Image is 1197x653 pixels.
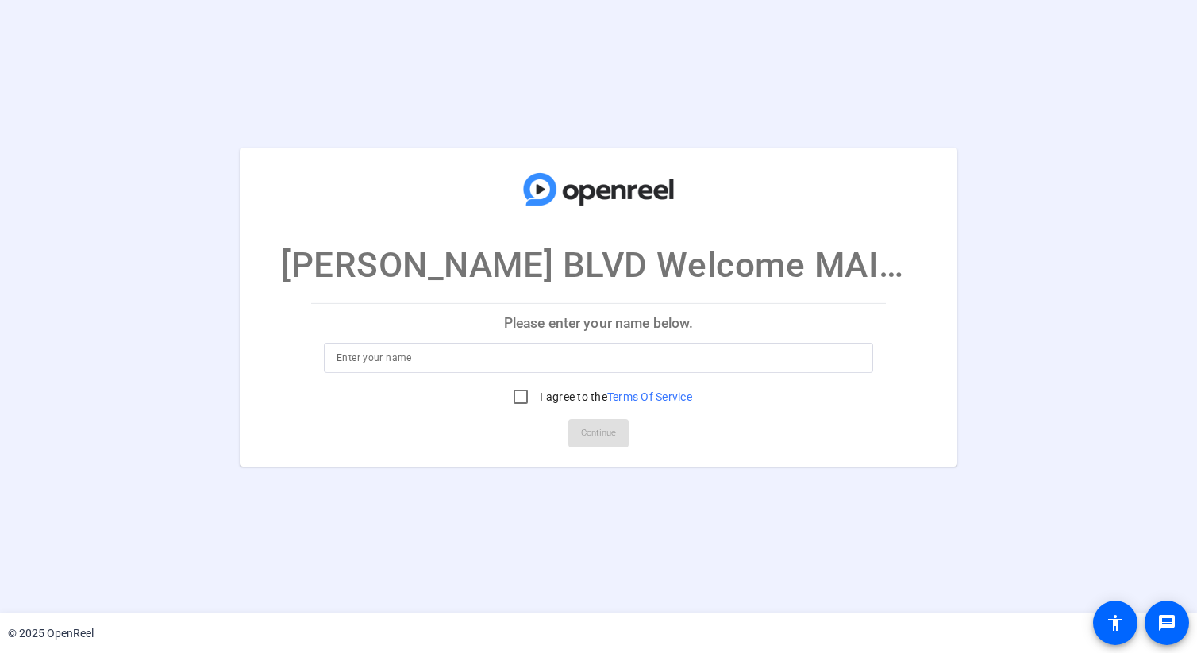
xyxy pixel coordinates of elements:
a: Terms Of Service [607,390,692,403]
input: Enter your name [337,348,860,367]
p: [PERSON_NAME] BLVD Welcome MAIN SCRIPT [281,239,916,291]
div: © 2025 OpenReel [8,625,94,642]
mat-icon: accessibility [1106,613,1125,632]
img: company-logo [519,163,678,215]
label: I agree to the [537,389,692,405]
mat-icon: message [1157,613,1176,632]
p: Please enter your name below. [311,304,886,342]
